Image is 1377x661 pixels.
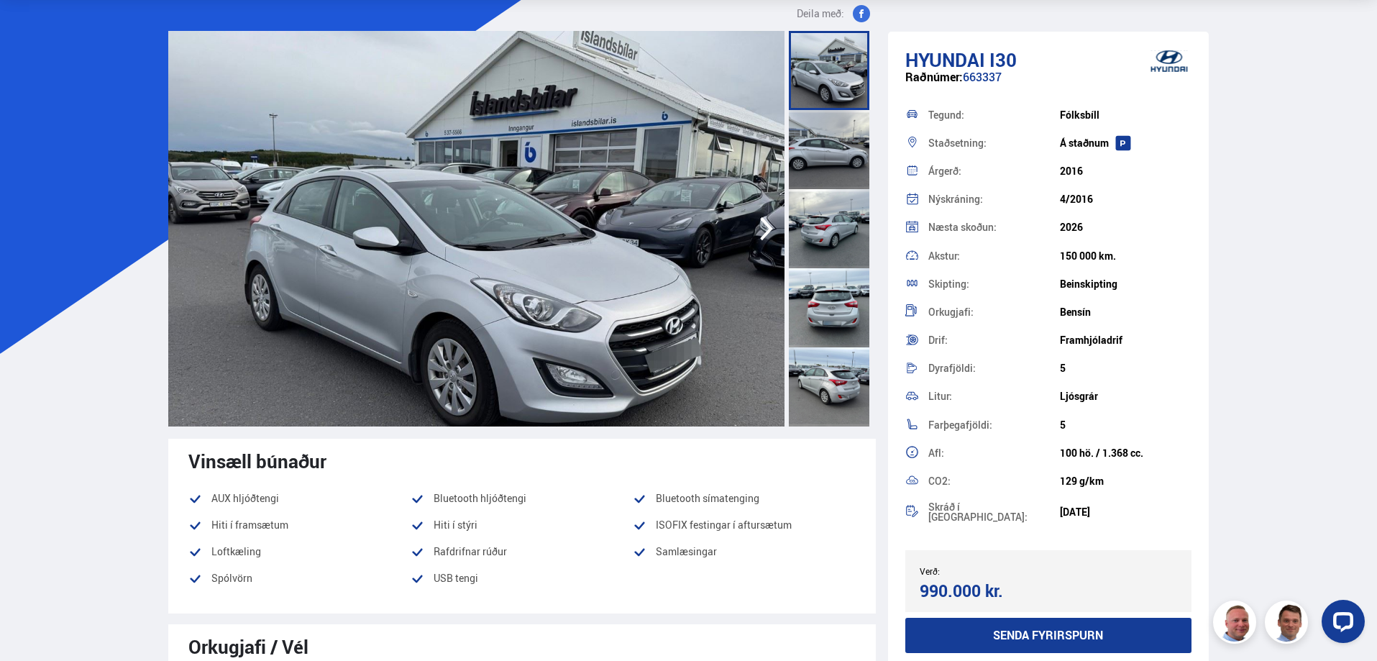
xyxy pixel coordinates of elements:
div: 990.000 kr. [920,581,1044,601]
div: 2016 [1060,165,1191,177]
div: 5 [1060,419,1191,431]
div: CO2: [928,476,1060,486]
li: Bluetooth hljóðtengi [411,490,633,507]
div: Á staðnum [1060,137,1191,149]
img: brand logo [1140,39,1198,83]
div: Afl: [928,448,1060,458]
div: 100 hö. / 1.368 cc. [1060,447,1191,459]
div: 663337 [905,70,1192,99]
span: Deila með: [797,5,844,22]
div: Bensín [1060,306,1191,318]
li: Spólvörn [188,570,411,587]
div: Verð: [920,566,1048,576]
li: Bluetooth símatenging [633,490,855,507]
img: siFngHWaQ9KaOqBr.png [1215,603,1258,646]
div: Framhjóladrif [1060,334,1191,346]
div: Litur: [928,391,1060,401]
div: Ljósgrár [1060,391,1191,402]
div: 2026 [1060,222,1191,233]
div: 150 000 km. [1060,250,1191,262]
div: Farþegafjöldi: [928,420,1060,430]
li: Hiti í framsætum [188,516,411,534]
div: Staðsetning: [928,138,1060,148]
li: USB tengi [411,570,633,596]
li: Loftkæling [188,543,411,560]
div: Næsta skoðun: [928,222,1060,232]
li: Hiti í stýri [411,516,633,534]
li: ISOFIX festingar í aftursætum [633,516,855,534]
img: 3600629.jpeg [168,31,784,427]
div: Dyrafjöldi: [928,363,1060,373]
li: Samlæsingar [633,543,855,560]
li: AUX hljóðtengi [188,490,411,507]
li: Rafdrifnar rúður [411,543,633,560]
button: Senda fyrirspurn [905,618,1192,653]
div: 5 [1060,363,1191,374]
span: Hyundai [905,47,985,73]
div: Akstur: [928,251,1060,261]
iframe: LiveChat chat widget [1310,594,1371,655]
div: [DATE] [1060,506,1191,518]
div: Nýskráning: [928,194,1060,204]
div: Orkugjafi / Vél [188,636,856,657]
img: FbJEzSuNWCJXmdc-.webp [1267,603,1310,646]
span: i30 [989,47,1017,73]
div: Skráð í [GEOGRAPHIC_DATA]: [928,502,1060,522]
button: Deila með: [791,5,876,22]
div: Beinskipting [1060,278,1191,290]
div: Tegund: [928,110,1060,120]
div: Skipting: [928,279,1060,289]
span: Raðnúmer: [905,69,963,85]
div: Fólksbíll [1060,109,1191,121]
div: Vinsæll búnaður [188,450,856,472]
div: 129 g/km [1060,475,1191,487]
div: Orkugjafi: [928,307,1060,317]
div: Drif: [928,335,1060,345]
div: 4/2016 [1060,193,1191,205]
div: Árgerð: [928,166,1060,176]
